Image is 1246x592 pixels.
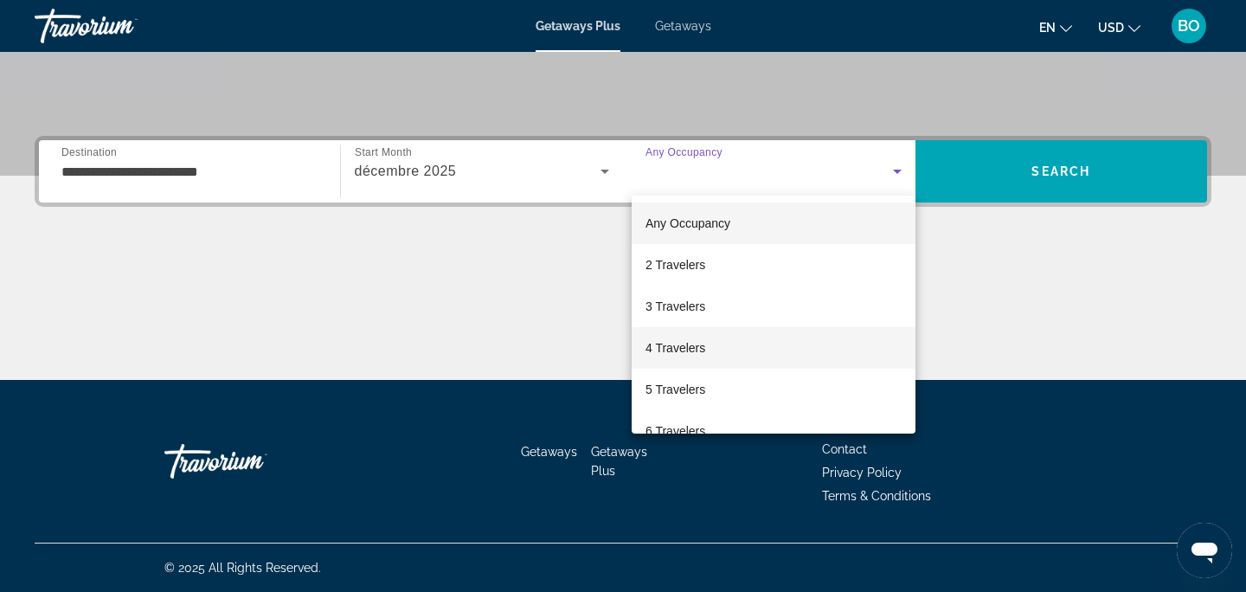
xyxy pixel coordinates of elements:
span: 3 Travelers [645,296,705,317]
span: Any Occupancy [645,216,730,230]
iframe: Button to launch messaging window [1177,523,1232,578]
span: 2 Travelers [645,254,705,275]
span: 5 Travelers [645,379,705,400]
span: 6 Travelers [645,421,705,441]
span: 4 Travelers [645,338,705,358]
